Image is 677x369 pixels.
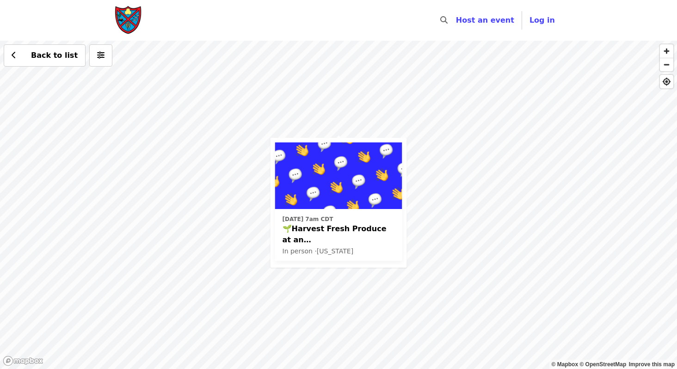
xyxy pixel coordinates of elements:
img: 🌱Harvest Fresh Produce at an East Nashville School Garden! Now weekly! organized by Society of St... [275,142,402,209]
span: In person · [US_STATE] [283,247,354,255]
button: Back to list [4,44,86,67]
button: Zoom Out [660,58,673,71]
time: [DATE] 7am CDT [283,215,333,223]
button: More filters (0 selected) [89,44,112,67]
span: 🌱Harvest Fresh Produce at an [GEOGRAPHIC_DATA]! Now weekly! [283,223,395,246]
a: Mapbox logo [3,356,43,366]
i: sliders-h icon [97,51,105,60]
span: Back to list [31,51,78,60]
img: Society of St. Andrew - Home [115,6,142,35]
input: Search [453,9,461,31]
button: Log in [522,11,562,30]
button: Find My Location [660,75,673,88]
i: chevron-left icon [12,51,16,60]
button: Zoom In [660,44,673,58]
i: search icon [440,16,448,25]
a: See details for "🌱Harvest Fresh Produce at an East Nashville School Garden! Now weekly!" [275,142,402,261]
a: Host an event [456,16,514,25]
span: Log in [529,16,555,25]
a: OpenStreetMap [579,361,626,368]
a: Map feedback [629,361,675,368]
a: Mapbox [552,361,579,368]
